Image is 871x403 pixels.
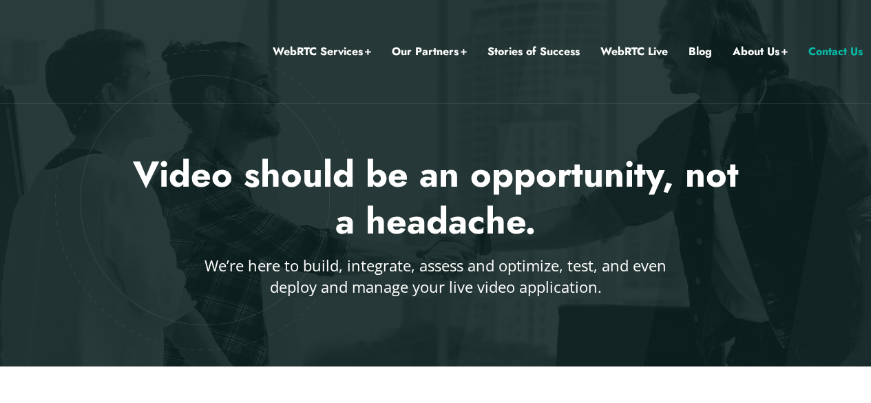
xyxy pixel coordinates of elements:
h2: Video should be an opportunity, not a headache. [125,152,747,245]
a: Contact Us [808,43,863,61]
a: Blog [689,43,712,61]
p: We’re here to build, integrate, assess and optimize, test, and even deploy and manage your live v... [202,255,669,298]
a: About Us [733,43,788,61]
a: Our Partners [392,43,467,61]
a: WebRTC Live [600,43,668,61]
a: Stories of Success [487,43,580,61]
a: WebRTC Services [273,43,371,61]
